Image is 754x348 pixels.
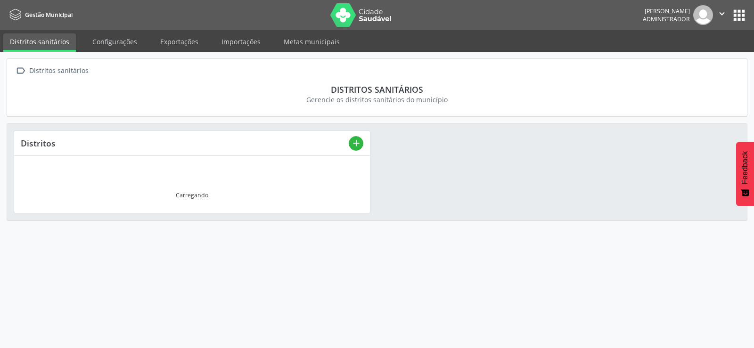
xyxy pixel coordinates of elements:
div: Distritos [21,138,349,148]
button: Feedback - Mostrar pesquisa [736,142,754,206]
div: Distritos sanitários [20,84,734,95]
i: add [351,138,361,148]
div: Distritos sanitários [27,64,90,78]
button:  [713,5,731,25]
button: add [349,136,363,151]
div: Gerencie os distritos sanitários do município [20,95,734,105]
span: Gestão Municipal [25,11,73,19]
div: [PERSON_NAME] [643,7,690,15]
span: Feedback [741,151,749,184]
button: apps [731,7,747,24]
i:  [717,8,727,19]
a: Configurações [86,33,144,50]
a: Exportações [154,33,205,50]
a: Metas municipais [277,33,346,50]
a: Gestão Municipal [7,7,73,23]
i:  [14,64,27,78]
a:  Distritos sanitários [14,64,90,78]
a: Importações [215,33,267,50]
img: img [693,5,713,25]
span: Administrador [643,15,690,23]
a: Distritos sanitários [3,33,76,52]
div: Carregando [176,191,208,199]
